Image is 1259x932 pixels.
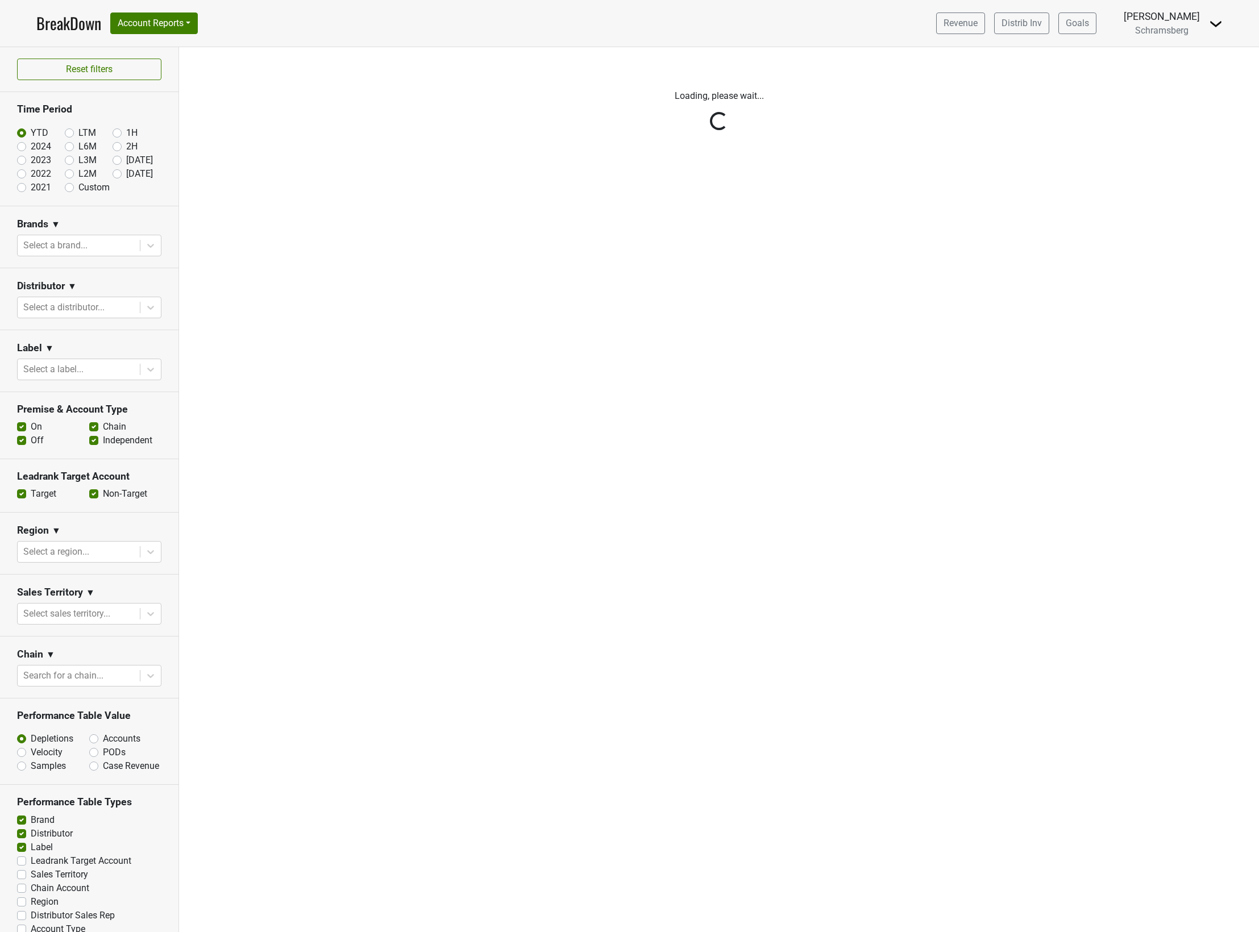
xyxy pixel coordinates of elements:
[36,11,101,35] a: BreakDown
[1135,25,1189,36] span: Schramsberg
[1209,17,1223,31] img: Dropdown Menu
[994,13,1049,34] a: Distrib Inv
[110,13,198,34] button: Account Reports
[1058,13,1096,34] a: Goals
[936,13,985,34] a: Revenue
[404,89,1034,103] p: Loading, please wait...
[1124,9,1200,24] div: [PERSON_NAME]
